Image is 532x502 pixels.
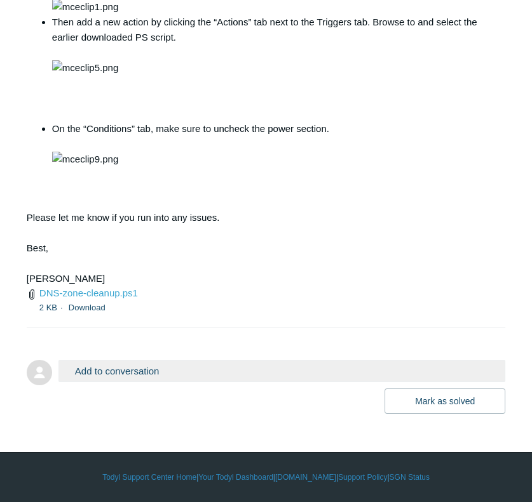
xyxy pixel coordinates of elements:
a: Your Todyl Dashboard [198,472,273,483]
button: Mark as solved [385,388,505,414]
img: mceclip9.png [52,152,118,167]
li: On the “Conditions” tab, make sure to uncheck the power section. [52,121,493,167]
a: Download [69,303,106,312]
img: mceclip5.png [52,60,118,76]
a: [DOMAIN_NAME] [275,472,336,483]
span: 2 KB [39,303,66,312]
a: Todyl Support Center Home [102,472,196,483]
a: SGN Status [390,472,430,483]
a: Support Policy [338,472,387,483]
a: DNS-zone-cleanup.ps1 [39,287,138,298]
li: Then add a new action by clicking the “Actions” tab next to the Triggers tab. Browse to and selec... [52,15,493,121]
button: Add to conversation [58,360,505,382]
